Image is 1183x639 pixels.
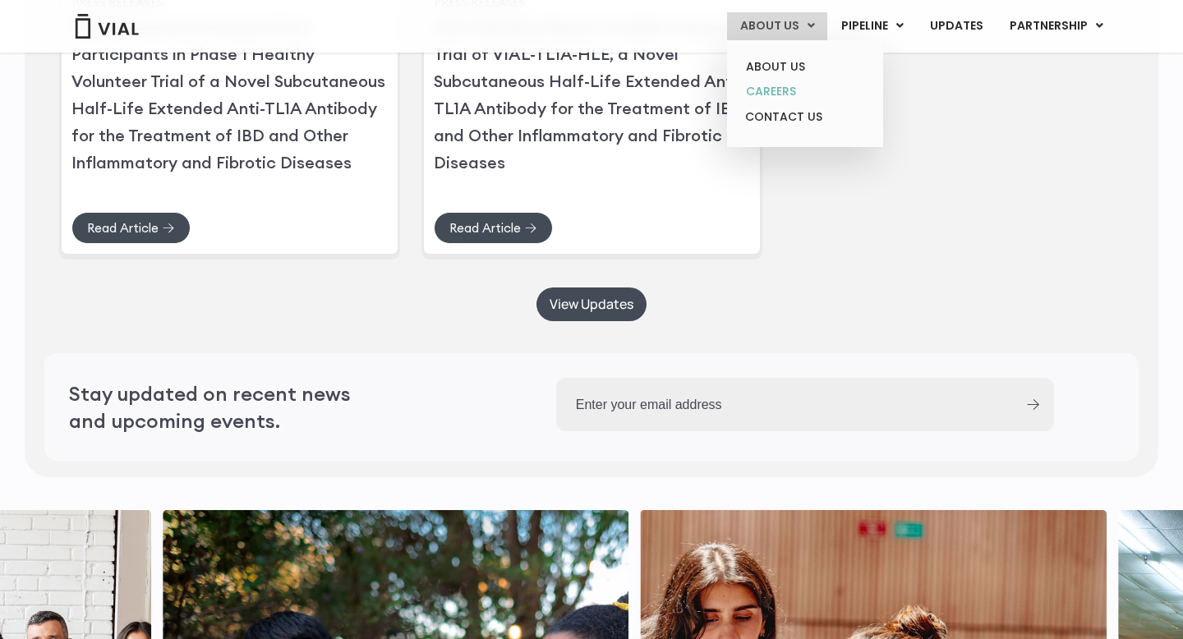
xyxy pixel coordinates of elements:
[69,380,389,434] h2: Stay updated on recent news and upcoming events.
[733,104,877,131] a: CONTACT US
[550,298,633,310] span: View Updates
[87,222,159,234] span: Read Article
[917,12,996,40] a: UPDATES
[997,12,1116,40] a: PARTNERSHIPMenu Toggle
[71,212,191,244] a: Read Article
[449,222,521,234] span: Read Article
[74,14,140,39] img: Vial Logo
[434,212,553,244] a: Read Article
[733,54,877,80] a: ABOUT US
[828,12,916,40] a: PIPELINEMenu Toggle
[1027,399,1039,410] input: Submit
[536,287,647,321] a: View Updates
[733,79,877,104] a: CAREERS
[727,12,827,40] a: ABOUT USMenu Toggle
[556,378,1013,431] input: Enter your email address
